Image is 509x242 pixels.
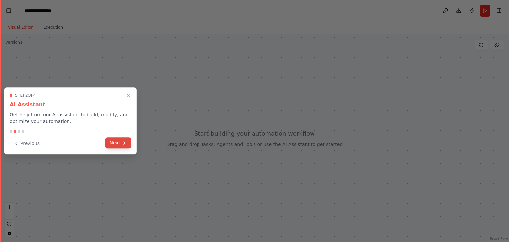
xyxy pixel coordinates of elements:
[10,111,131,125] p: Get help from our AI assistant to build, modify, and optimize your automation.
[124,91,132,99] button: Close walkthrough
[10,101,131,109] h3: AI Assistant
[15,93,36,98] span: Step 2 of 4
[4,6,13,15] button: Hide left sidebar
[10,138,44,149] button: Previous
[105,137,131,148] button: Next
